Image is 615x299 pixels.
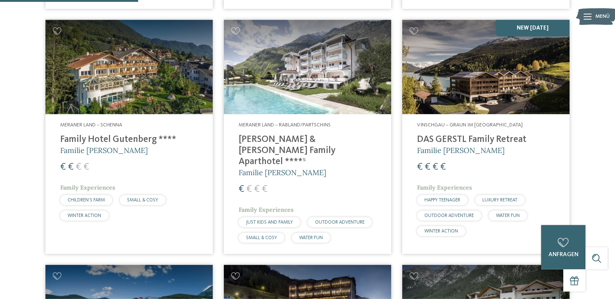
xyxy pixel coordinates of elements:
span: SMALL & COSY [127,198,158,203]
img: Familienhotels gesucht? Hier findet ihr die besten! [402,20,570,114]
span: CHILDREN’S FARM [68,198,105,203]
h4: DAS GERSTL Family Retreat [417,134,555,145]
span: € [76,162,81,172]
span: Familie [PERSON_NAME] [60,146,148,155]
span: Family Experiences [60,184,115,191]
span: WATER FUN [496,213,520,218]
span: OUTDOOR ADVENTURE [424,213,474,218]
a: anfragen [541,225,585,269]
span: JUST KIDS AND FAMILY [246,220,293,225]
span: HAPPY TEENAGER [424,198,460,203]
a: Familienhotels gesucht? Hier findet ihr die besten! Meraner Land – Rabland/Partschins [PERSON_NAM... [224,20,391,254]
span: € [440,162,446,172]
span: Family Experiences [239,206,294,213]
span: Vinschgau – Graun im [GEOGRAPHIC_DATA] [417,122,523,128]
span: € [425,162,430,172]
span: € [433,162,438,172]
span: € [239,184,244,194]
h4: [PERSON_NAME] & [PERSON_NAME] Family Aparthotel ****ˢ [239,134,376,167]
img: Familienhotels gesucht? Hier findet ihr die besten! [224,20,391,114]
span: Meraner Land – Schenna [60,122,122,128]
span: € [254,184,260,194]
span: WINTER ACTION [68,213,101,218]
span: LUXURY RETREAT [482,198,517,203]
span: SMALL & COSY [246,235,277,240]
span: anfragen [549,252,578,258]
span: Familie [PERSON_NAME] [417,146,505,155]
span: € [60,162,66,172]
span: Meraner Land – Rabland/Partschins [239,122,331,128]
span: OUTDOOR ADVENTURE [315,220,365,225]
span: WINTER ACTION [424,229,458,234]
span: Familie [PERSON_NAME] [239,168,326,177]
span: Family Experiences [417,184,472,191]
h4: Family Hotel Gutenberg **** [60,134,198,145]
a: Familienhotels gesucht? Hier findet ihr die besten! NEW [DATE] Vinschgau – Graun im [GEOGRAPHIC_D... [402,20,570,254]
span: € [68,162,74,172]
span: € [262,184,267,194]
img: Family Hotel Gutenberg **** [45,20,213,114]
span: € [246,184,252,194]
span: WATER FUN [299,235,323,240]
span: € [417,162,423,172]
span: € [83,162,89,172]
a: Familienhotels gesucht? Hier findet ihr die besten! Meraner Land – Schenna Family Hotel Gutenberg... [45,20,213,254]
